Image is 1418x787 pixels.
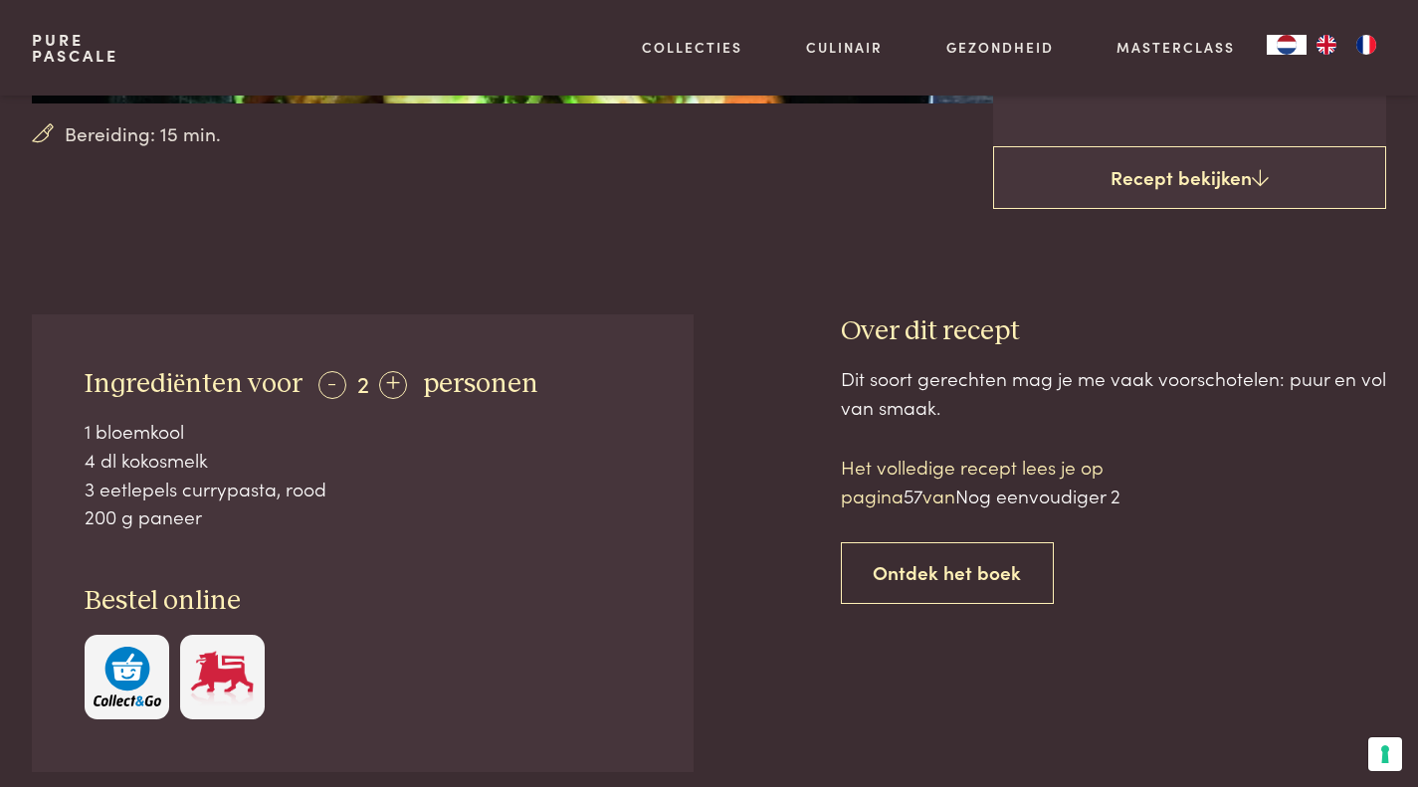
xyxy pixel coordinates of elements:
div: 4 dl kokosmelk [85,446,640,475]
a: Masterclass [1116,37,1235,58]
a: PurePascale [32,32,118,64]
h3: Bestel online [85,584,640,619]
span: 2 [357,366,369,399]
div: 1 bloemkool [85,417,640,446]
a: Collecties [642,37,742,58]
a: Gezondheid [946,37,1054,58]
span: Bereiding: 15 min. [65,119,221,148]
p: Het volledige recept lees je op pagina van [841,453,1179,509]
span: Nog eenvoudiger 2 [955,482,1120,508]
h3: Over dit recept [841,314,1387,349]
aside: Language selected: Nederlands [1267,35,1386,55]
img: c308188babc36a3a401bcb5cb7e020f4d5ab42f7cacd8327e500463a43eeb86c.svg [94,647,161,707]
a: FR [1346,35,1386,55]
div: Language [1267,35,1307,55]
a: Recept bekijken [993,146,1387,210]
button: Uw voorkeuren voor toestemming voor trackingtechnologieën [1368,737,1402,771]
a: Culinair [806,37,883,58]
a: NL [1267,35,1307,55]
a: EN [1307,35,1346,55]
a: Ontdek het boek [841,542,1055,605]
span: Ingrediënten voor [85,370,303,398]
div: 200 g paneer [85,502,640,531]
div: Dit soort gerechten mag je me vaak voorschotelen: puur en vol van smaak. [841,364,1387,421]
div: 3 eetlepels currypasta, rood [85,475,640,503]
div: + [379,371,407,399]
img: Delhaize [188,647,256,707]
ul: Language list [1307,35,1386,55]
span: 57 [904,482,922,508]
div: - [318,371,346,399]
span: personen [423,370,538,398]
